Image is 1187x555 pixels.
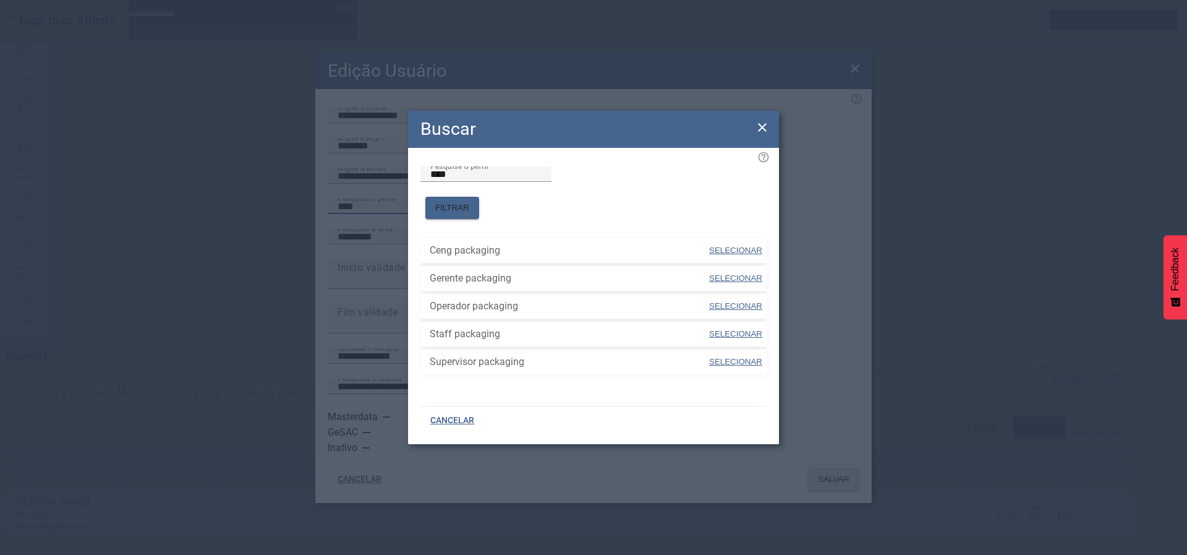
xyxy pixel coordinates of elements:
[709,273,762,283] span: SELECIONAR
[708,295,764,317] button: SELECIONAR
[420,116,476,142] h2: Buscar
[709,301,762,311] span: SELECIONAR
[430,327,708,342] span: Staff packaging
[708,239,764,262] button: SELECIONAR
[430,415,474,427] span: CANCELAR
[430,243,708,258] span: Ceng packaging
[420,410,484,432] button: CANCELAR
[1170,247,1181,291] span: Feedback
[708,351,764,373] button: SELECIONAR
[430,271,708,286] span: Gerente packaging
[430,161,488,170] mat-label: Pesquise o perfil
[708,323,764,345] button: SELECIONAR
[708,267,764,290] button: SELECIONAR
[430,355,708,369] span: Supervisor packaging
[1164,235,1187,319] button: Feedback - Mostrar pesquisa
[709,329,762,338] span: SELECIONAR
[709,357,762,366] span: SELECIONAR
[430,299,708,314] span: Operador packaging
[435,202,469,214] span: FILTRAR
[425,197,479,219] button: FILTRAR
[709,246,762,255] span: SELECIONAR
